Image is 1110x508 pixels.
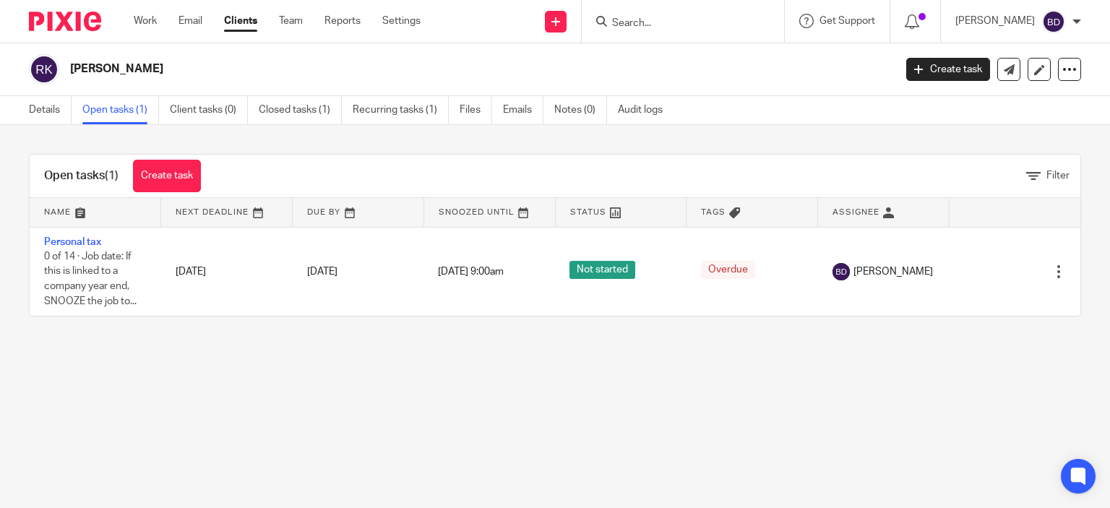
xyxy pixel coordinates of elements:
[701,261,755,279] span: Overdue
[324,14,361,28] a: Reports
[853,264,933,279] span: [PERSON_NAME]
[503,96,543,124] a: Emails
[819,16,875,26] span: Get Support
[259,96,342,124] a: Closed tasks (1)
[382,14,421,28] a: Settings
[1046,171,1070,181] span: Filter
[439,208,515,216] span: Snoozed Until
[105,170,119,181] span: (1)
[29,12,101,31] img: Pixie
[279,14,303,28] a: Team
[29,96,72,124] a: Details
[832,263,850,280] img: svg%3E
[224,14,257,28] a: Clients
[701,208,726,216] span: Tags
[611,17,741,30] input: Search
[570,208,606,216] span: Status
[353,96,449,124] a: Recurring tasks (1)
[307,267,337,277] span: [DATE]
[82,96,159,124] a: Open tasks (1)
[906,58,990,81] a: Create task
[554,96,607,124] a: Notes (0)
[569,261,635,279] span: Not started
[44,237,101,247] a: Personal tax
[955,14,1035,28] p: [PERSON_NAME]
[1042,10,1065,33] img: svg%3E
[170,96,248,124] a: Client tasks (0)
[178,14,202,28] a: Email
[134,14,157,28] a: Work
[438,267,504,277] span: [DATE] 9:00am
[70,61,722,77] h2: [PERSON_NAME]
[161,227,293,316] td: [DATE]
[618,96,674,124] a: Audit logs
[44,168,119,184] h1: Open tasks
[44,251,137,306] span: 0 of 14 · Job date: If this is linked to a company year end, SNOOZE the job to...
[133,160,201,192] a: Create task
[460,96,492,124] a: Files
[29,54,59,85] img: svg%3E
